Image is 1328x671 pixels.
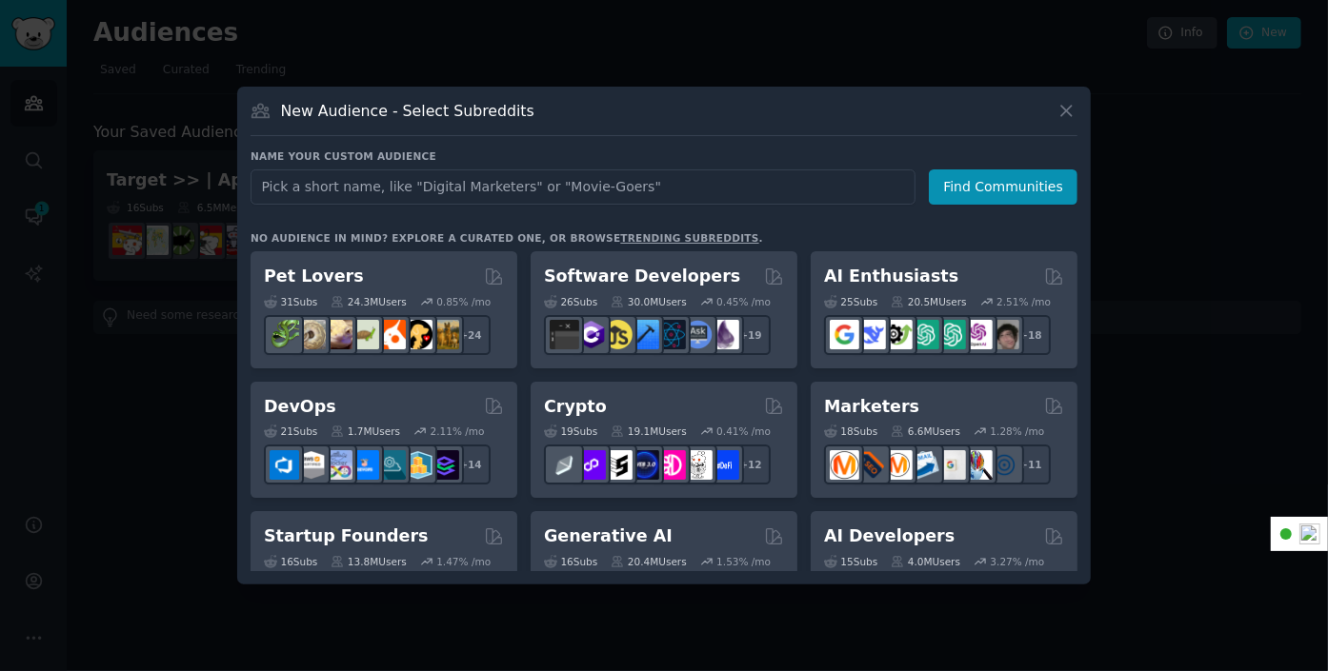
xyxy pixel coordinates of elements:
[824,424,877,438] div: 18 Sub s
[830,320,859,349] img: GoogleGeminiAI
[264,555,317,568] div: 16 Sub s
[403,320,433,349] img: PetAdvice
[451,315,491,355] div: + 24
[403,450,433,480] img: aws_cdk
[824,524,955,548] h2: AI Developers
[910,450,939,480] img: Emailmarketing
[963,320,993,349] img: OpenAIDev
[264,395,336,419] h2: DevOps
[251,149,1077,163] h3: Name your custom audience
[603,320,633,349] img: learnjavascript
[929,169,1077,205] button: Find Communities
[296,450,326,480] img: AWS_Certified_Experts
[544,424,597,438] div: 19 Sub s
[731,315,771,355] div: + 19
[436,555,491,568] div: 1.47 % /mo
[883,320,913,349] img: AItoolsCatalog
[323,450,352,480] img: Docker_DevOps
[611,424,686,438] div: 19.1M Users
[270,450,299,480] img: azuredevops
[824,295,877,308] div: 25 Sub s
[883,450,913,480] img: AskMarketing
[264,265,364,288] h2: Pet Lovers
[1011,315,1051,355] div: + 18
[323,320,352,349] img: leopardgeckos
[296,320,326,349] img: ballpython
[710,320,739,349] img: elixir
[891,555,960,568] div: 4.0M Users
[620,232,758,244] a: trending subreddits
[716,295,771,308] div: 0.45 % /mo
[264,295,317,308] div: 31 Sub s
[630,320,659,349] img: iOSProgramming
[990,320,1019,349] img: ArtificalIntelligence
[544,265,740,288] h2: Software Developers
[281,101,534,121] h3: New Audience - Select Subreddits
[936,450,966,480] img: googleads
[264,524,428,548] h2: Startup Founders
[824,555,877,568] div: 15 Sub s
[331,424,400,438] div: 1.7M Users
[376,450,406,480] img: platformengineering
[264,424,317,438] div: 21 Sub s
[910,320,939,349] img: chatgpt_promptDesign
[731,444,771,484] div: + 12
[990,450,1019,480] img: OnlineMarketing
[544,295,597,308] div: 26 Sub s
[430,320,459,349] img: dogbreed
[544,555,597,568] div: 16 Sub s
[1011,444,1051,484] div: + 11
[824,265,958,288] h2: AI Enthusiasts
[936,320,966,349] img: chatgpt_prompts_
[603,450,633,480] img: ethstaker
[251,231,763,245] div: No audience in mind? Explore a curated one, or browse .
[451,444,491,484] div: + 14
[996,295,1051,308] div: 2.51 % /mo
[436,295,491,308] div: 0.85 % /mo
[891,295,966,308] div: 20.5M Users
[550,450,579,480] img: ethfinance
[656,450,686,480] img: defiblockchain
[544,524,673,548] h2: Generative AI
[856,320,886,349] img: DeepSeek
[251,169,916,205] input: Pick a short name, like "Digital Marketers" or "Movie-Goers"
[350,450,379,480] img: DevOpsLinks
[544,395,607,419] h2: Crypto
[891,424,960,438] div: 6.6M Users
[376,320,406,349] img: cockatiel
[611,555,686,568] div: 20.4M Users
[710,450,739,480] img: defi_
[550,320,579,349] img: software
[331,555,406,568] div: 13.8M Users
[431,424,485,438] div: 2.11 % /mo
[824,395,919,419] h2: Marketers
[576,320,606,349] img: csharp
[963,450,993,480] img: MarketingResearch
[576,450,606,480] img: 0xPolygon
[350,320,379,349] img: turtle
[656,320,686,349] img: reactnative
[716,555,771,568] div: 1.53 % /mo
[716,424,771,438] div: 0.41 % /mo
[991,555,1045,568] div: 3.27 % /mo
[611,295,686,308] div: 30.0M Users
[270,320,299,349] img: herpetology
[856,450,886,480] img: bigseo
[830,450,859,480] img: content_marketing
[630,450,659,480] img: web3
[430,450,459,480] img: PlatformEngineers
[683,320,713,349] img: AskComputerScience
[683,450,713,480] img: CryptoNews
[991,424,1045,438] div: 1.28 % /mo
[331,295,406,308] div: 24.3M Users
